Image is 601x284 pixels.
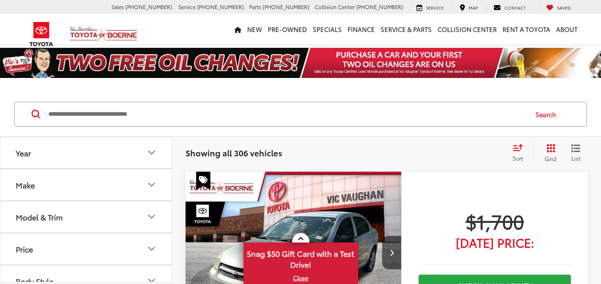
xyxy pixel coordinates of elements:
[526,102,570,126] button: Search
[534,143,564,163] button: Grid View
[47,103,526,126] input: Search by Make, Model, or Keyword
[0,169,173,200] button: MakeMake
[356,3,403,11] span: [PHONE_NUMBER]
[196,172,210,190] span: Special
[469,4,478,11] span: Map
[486,4,533,11] a: Contact
[16,244,33,253] div: Price
[435,14,500,44] a: Collision Center
[23,19,59,50] img: Toyota
[16,148,31,157] div: Year
[0,233,173,264] button: PricePrice
[0,137,173,168] button: YearYear
[571,154,580,162] span: List
[16,180,35,189] div: Make
[345,14,378,44] a: Finance
[111,3,124,11] span: Sales
[69,26,138,43] img: Vic Vaughan Toyota of Boerne
[249,3,261,11] span: Parts
[197,3,244,11] span: [PHONE_NUMBER]
[310,14,345,44] a: Specials
[418,209,571,233] span: $1,700
[186,147,282,158] span: Showing all 306 vehicles
[0,201,173,232] button: Model & TrimModel & Trim
[426,4,444,11] span: Service
[508,143,534,163] button: Select sort value
[418,238,571,247] span: [DATE] Price:
[504,4,526,11] span: Contact
[146,147,157,158] div: Year
[539,4,578,11] a: My Saved Vehicles
[409,4,451,11] a: Service
[262,3,309,11] span: [PHONE_NUMBER]
[513,154,523,162] span: Sort
[315,3,355,11] span: Collision Center
[557,4,571,11] span: Saved
[500,14,553,44] a: Rent a Toyota
[146,243,157,254] div: Price
[564,143,588,163] button: List View
[146,179,157,190] div: Make
[146,211,157,222] div: Model & Trim
[545,154,557,163] span: Grid
[265,14,310,44] a: Pre-Owned
[452,4,485,11] a: Map
[378,14,435,44] a: Service & Parts: Opens in a new tab
[382,236,401,269] button: Next image
[553,14,580,44] a: About
[244,14,265,44] a: New
[244,243,357,273] span: Snag $50 Gift Card with a Test Drive!
[16,212,63,221] div: Model & Trim
[125,3,172,11] span: [PHONE_NUMBER]
[231,14,244,44] a: Home
[178,3,196,11] span: Service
